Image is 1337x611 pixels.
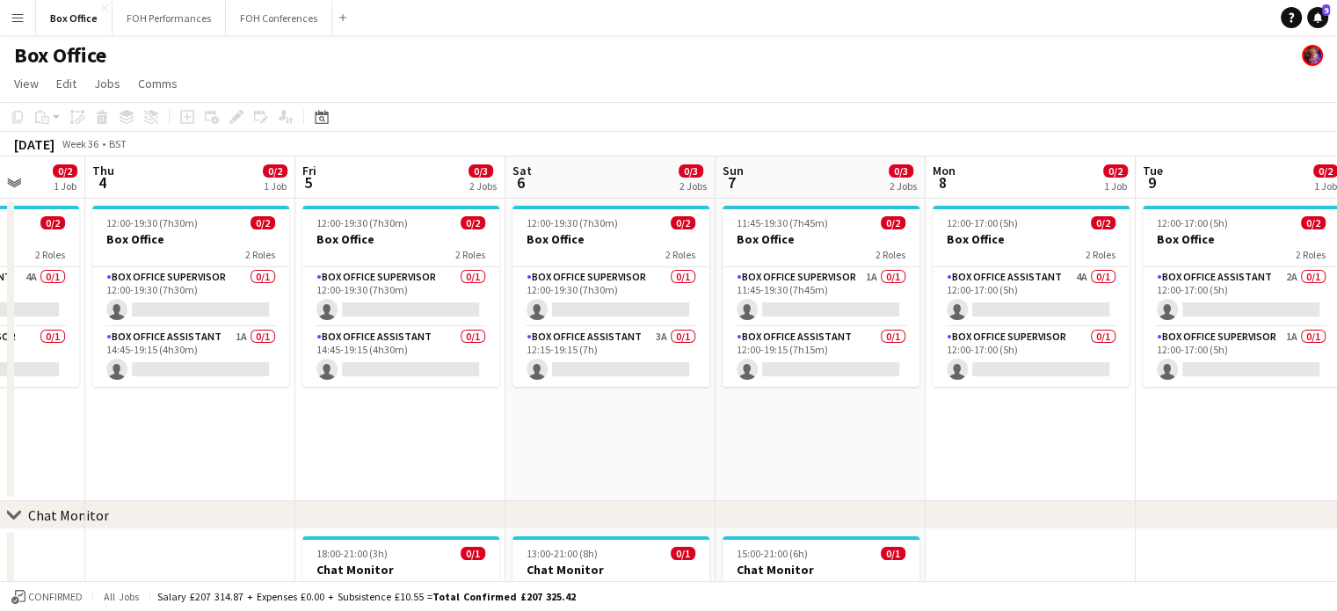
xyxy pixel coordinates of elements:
div: Chat Monitor [28,506,109,524]
span: All jobs [100,590,142,603]
span: Week 36 [58,137,102,150]
button: Box Office [36,1,113,35]
span: 9 [1322,4,1330,16]
button: FOH Conferences [226,1,332,35]
a: 9 [1307,7,1328,28]
span: View [14,76,39,91]
a: Comms [131,72,185,95]
a: View [7,72,46,95]
span: Edit [56,76,76,91]
h1: Box Office [14,42,106,69]
div: Salary £207 314.87 + Expenses £0.00 + Subsistence £10.55 = [157,590,576,603]
app-user-avatar: Frazer Mclean [1302,45,1323,66]
a: Edit [49,72,84,95]
span: Confirmed [28,591,83,603]
div: BST [109,137,127,150]
button: FOH Performances [113,1,226,35]
button: Confirmed [9,587,85,607]
span: Total Confirmed £207 325.42 [432,590,576,603]
div: [DATE] [14,135,54,153]
span: Comms [138,76,178,91]
a: Jobs [87,72,127,95]
span: Jobs [94,76,120,91]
